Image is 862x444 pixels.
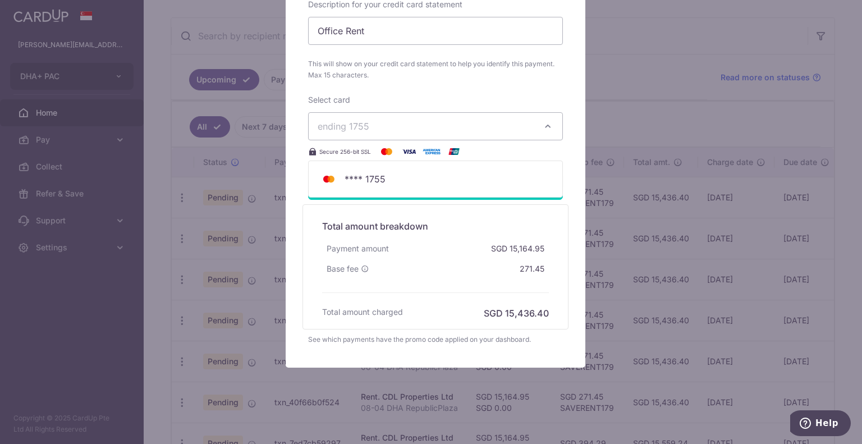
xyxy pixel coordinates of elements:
h6: Total amount charged [322,306,403,318]
div: 271.45 [515,259,549,279]
div: See which payments have the promo code applied on your dashboard. [308,334,563,345]
button: ending 1755 [308,112,563,140]
img: Visa [398,145,420,158]
img: UnionPay [443,145,465,158]
h6: SGD 15,436.40 [484,306,549,320]
span: This will show on your credit card statement to help you identify this payment. Max 15 characters. [308,58,563,81]
h5: Total amount breakdown [322,219,549,233]
div: SGD 15,164.95 [487,239,549,259]
img: Bank Card [318,172,340,186]
span: Secure 256-bit SSL [319,147,371,156]
div: Payment amount [322,239,393,259]
label: Select card [308,94,350,106]
img: American Express [420,145,443,158]
iframe: Opens a widget where you can find more information [790,410,851,438]
span: ending 1755 [318,121,369,132]
img: Mastercard [375,145,398,158]
span: Base fee [327,263,359,274]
